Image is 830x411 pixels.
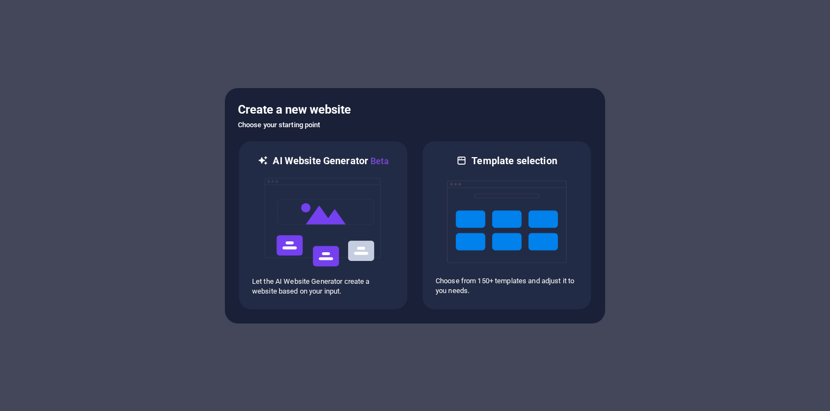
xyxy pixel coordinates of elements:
div: AI Website GeneratorBetaaiLet the AI Website Generator create a website based on your input. [238,140,408,310]
p: Let the AI Website Generator create a website based on your input. [252,277,394,296]
h6: AI Website Generator [273,154,388,168]
div: Template selectionChoose from 150+ templates and adjust it to you needs. [422,140,592,310]
h5: Create a new website [238,101,592,119]
h6: Choose your starting point [238,119,592,132]
h6: Template selection [471,154,557,167]
img: ai [263,168,383,277]
span: Beta [368,156,389,166]
p: Choose from 150+ templates and adjust it to you needs. [436,276,578,296]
